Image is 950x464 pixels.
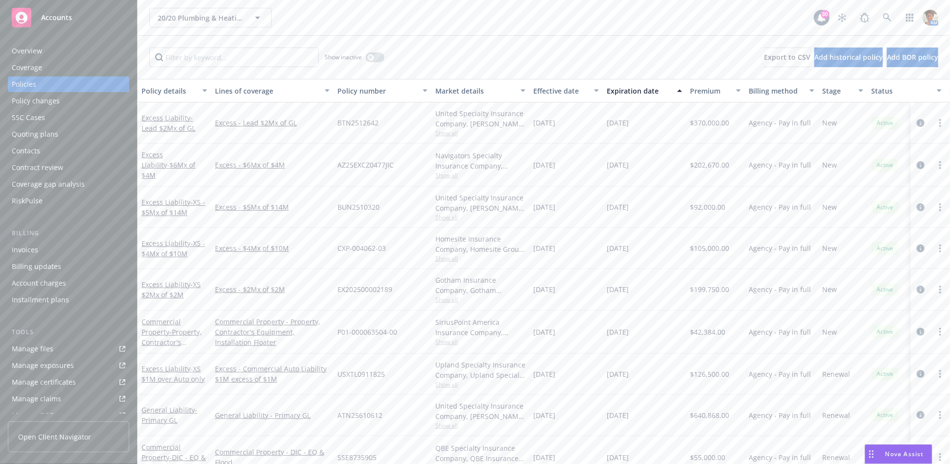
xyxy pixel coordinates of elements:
div: Installment plans [12,292,69,308]
a: Manage exposures [8,358,129,373]
span: Active [875,285,895,294]
span: - XS - $5Mx of $14M [142,197,205,217]
div: Manage BORs [12,408,58,423]
span: [DATE] [533,284,555,294]
span: $199,750.00 [690,284,729,294]
span: - XS $1M over Auto only [142,364,205,384]
a: SSC Cases [8,110,129,125]
div: Expiration date [607,86,671,96]
a: Invoices [8,242,129,258]
div: QBE Specialty Insurance Company, QBE Insurance Group, CRC Group [435,443,525,464]
div: Coverage gap analysis [12,176,85,192]
span: New [822,243,837,253]
a: Excess - $2Mx of $2M [215,284,330,294]
span: - Primary GL [142,405,197,425]
span: Agency - Pay in full [749,327,811,337]
a: circleInformation [915,243,926,254]
span: Agency - Pay in full [749,160,811,170]
a: Excess Liability [142,280,201,299]
span: Renewal [822,369,850,379]
span: [DATE] [607,452,629,463]
a: Coverage gap analysis [8,176,129,192]
div: Policy details [142,86,196,96]
span: BTN2512642 [337,118,379,128]
span: BUN2510320 [337,202,380,212]
span: Agency - Pay in full [749,410,811,420]
span: New [822,284,837,294]
a: Excess - Commercial Auto Liability $1M excess of $1M [215,364,330,384]
span: Active [875,244,895,253]
button: Billing method [745,79,818,102]
span: New [822,327,837,337]
div: Policy number [337,86,417,96]
a: Contacts [8,143,129,159]
a: more [934,159,946,171]
input: Filter by keyword... [149,48,319,67]
a: Commercial Property - Property, Contractor's Equipment, Installation Floater [215,317,330,347]
span: Nova Assist [885,450,924,458]
span: $42,384.00 [690,327,725,337]
a: Report a Bug [855,8,875,27]
div: Policies [12,76,36,92]
a: more [934,326,946,338]
a: Overview [8,43,129,59]
a: General Liability - Primary GL [215,410,330,420]
button: Effective date [529,79,603,102]
span: [DATE] [607,160,629,170]
span: Agency - Pay in full [749,118,811,128]
a: Commercial Property [142,317,203,367]
button: Policy details [138,79,211,102]
span: CXP-004062-03 [337,243,386,253]
div: Overview [12,43,42,59]
div: SiriusPoint America Insurance Company, SiriusPoint, Distinguished Programs Group, LLC [435,317,525,338]
span: Agency - Pay in full [749,452,811,463]
a: more [934,409,946,421]
a: Excess - $5Mx of $14M [215,202,330,212]
button: Premium [686,79,745,102]
a: circleInformation [915,409,926,421]
span: Show all [435,295,525,304]
button: Market details [431,79,529,102]
span: AZ25EXCZ0477JIC [337,160,394,170]
span: [DATE] [607,243,629,253]
span: Active [875,119,895,127]
span: - Property, Contractor's Equipment & Installation Floater [142,327,203,367]
span: Add BOR policy [887,52,938,62]
div: Coverage [12,60,42,75]
div: Premium [690,86,730,96]
div: 30 [821,10,830,19]
span: - $6Mx of $4M [142,160,195,180]
div: United Specialty Insurance Company, [PERSON_NAME] Insurance, Brown & Riding Insurance Services, Inc. [435,108,525,129]
span: New [822,118,837,128]
a: Excess - $4Mx of $10M [215,243,330,253]
div: Contract review [12,160,63,175]
span: P01-000063504-00 [337,327,397,337]
a: Contract review [8,160,129,175]
a: Policy changes [8,93,129,109]
span: Show all [435,338,525,346]
span: [DATE] [533,410,555,420]
div: Quoting plans [12,126,58,142]
span: [DATE] [533,118,555,128]
span: 20/20 Plumbing & Heating, Inc. [158,13,242,23]
a: more [934,284,946,295]
div: Stage [822,86,853,96]
div: Billing [8,228,129,238]
span: Active [875,161,895,170]
span: [DATE] [607,284,629,294]
span: Agency - Pay in full [749,284,811,294]
div: Status [871,86,931,96]
span: [DATE] [607,410,629,420]
span: Renewal [822,410,850,420]
span: [DATE] [533,160,555,170]
span: SSE8735905 [337,452,377,463]
a: Excess Liability [142,113,195,133]
a: Manage BORs [8,408,129,423]
a: circleInformation [915,117,926,129]
button: Export to CSV [764,48,810,67]
div: Effective date [533,86,588,96]
div: Contacts [12,143,40,159]
div: Navigators Specialty Insurance Company, Hartford Insurance Group, Brown & Riding Insurance Servic... [435,150,525,171]
span: [DATE] [607,118,629,128]
div: Market details [435,86,515,96]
